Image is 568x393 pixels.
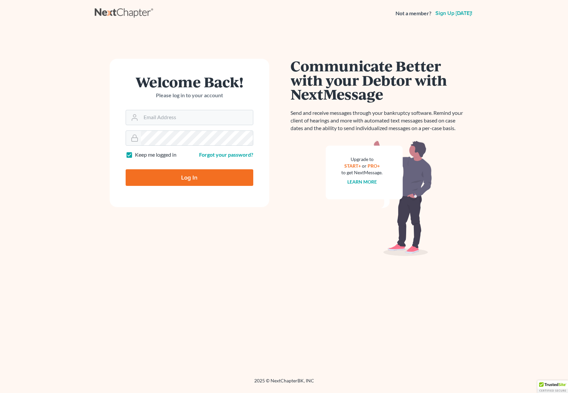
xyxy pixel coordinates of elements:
[126,92,253,99] p: Please log in to your account
[396,10,431,17] strong: Not a member?
[126,75,253,89] h1: Welcome Back!
[141,110,253,125] input: Email Address
[342,169,383,176] div: to get NextMessage.
[95,377,474,389] div: 2025 © NextChapterBK, INC
[135,151,176,159] label: Keep me logged in
[347,179,377,185] a: Learn more
[537,380,568,393] div: TrustedSite Certified
[291,59,467,101] h1: Communicate Better with your Debtor with NextMessage
[434,11,474,16] a: Sign up [DATE]!
[362,163,367,169] span: or
[368,163,380,169] a: PRO+
[342,156,383,163] div: Upgrade to
[199,151,253,158] a: Forgot your password?
[326,140,432,256] img: nextmessage_bg-59042aed3d76b12b5cd301f8e5b87938c9018125f34e5fa2b7a6b67550977c72.svg
[344,163,361,169] a: START+
[291,109,467,132] p: Send and receive messages through your bankruptcy software. Remind your client of hearings and mo...
[126,169,253,186] input: Log In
